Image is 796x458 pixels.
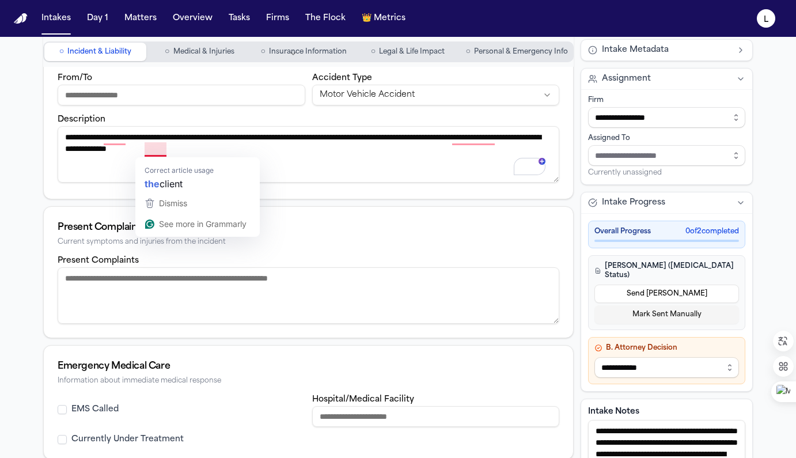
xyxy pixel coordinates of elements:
span: Medical & Injuries [173,47,234,56]
span: ○ [371,46,376,58]
span: 0 of 2 completed [685,227,739,236]
input: From/To destination [58,85,305,105]
span: Legal & Life Impact [379,47,445,56]
input: Select firm [588,107,745,128]
span: ○ [165,46,169,58]
div: Emergency Medical Care [58,359,559,373]
span: ○ [466,46,471,58]
div: Firm [588,96,745,105]
button: Go to Medical & Injuries [149,43,251,61]
label: Description [58,115,105,124]
span: ○ [59,46,64,58]
button: Tasks [224,8,255,29]
span: Incident & Liability [67,47,131,56]
label: Intake Notes [588,406,745,418]
button: Go to Legal & Life Impact [357,43,459,61]
button: Send [PERSON_NAME] [594,285,739,303]
button: Firms [261,8,294,29]
button: Assignment [581,69,752,89]
h4: [PERSON_NAME] ([MEDICAL_DATA] Status) [594,262,739,280]
label: EMS Called [71,404,119,415]
label: Present Complaints [58,256,139,265]
span: Personal & Emergency Info [474,47,568,56]
div: Current symptoms and injuries from the incident [58,238,559,247]
label: From/To [58,74,92,82]
textarea: To enrich screen reader interactions, please activate Accessibility in Grammarly extension settings [58,126,559,183]
h4: B. Attorney Decision [594,343,739,353]
button: The Flock [301,8,350,29]
span: Intake Metadata [602,44,669,56]
label: Currently Under Treatment [71,434,184,445]
button: Mark Sent Manually [594,305,739,324]
img: Finch Logo [14,13,28,24]
div: Assigned To [588,134,745,143]
button: Go to Incident & Liability [44,43,146,61]
button: Go to Insurance Information [253,43,355,61]
span: ○ [260,46,265,58]
a: Home [14,13,28,24]
label: Hospital/Medical Facility [312,395,414,404]
span: Currently unassigned [588,168,662,177]
span: Overall Progress [594,227,651,236]
span: Intake Progress [602,197,665,209]
button: Intake Progress [581,192,752,213]
span: Assignment [602,73,651,85]
button: Intake Metadata [581,40,752,60]
input: Assign to staff member [588,145,745,166]
button: Go to Personal & Emergency Info [461,43,573,61]
button: Matters [120,8,161,29]
input: Hospital or medical facility [312,406,560,427]
button: Intakes [37,8,75,29]
button: Overview [168,8,217,29]
label: Accident Type [312,74,372,82]
textarea: Present complaints [58,267,559,324]
button: crownMetrics [357,8,410,29]
span: Insurance Information [269,47,347,56]
div: Present Complaints & Injuries [58,221,559,234]
div: Information about immediate medical response [58,377,559,385]
button: Day 1 [82,8,113,29]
